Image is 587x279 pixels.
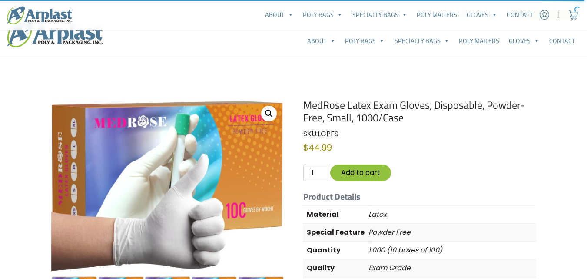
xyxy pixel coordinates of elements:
[303,129,338,139] span: SKU:
[390,32,454,50] a: Specialty Bags
[303,224,368,242] th: Special Feature
[330,165,391,181] button: Add to cart
[368,242,536,259] p: 1,000 (10 boxes of 100)
[368,259,536,277] p: Exam Grade
[303,99,536,124] h1: MedRose Latex Exam Gloves, Disposable, Powder-Free, Small, 1000/Case
[462,6,502,24] a: Gloves
[303,165,328,181] input: Qty
[303,141,308,154] span: $
[298,6,347,24] a: Poly Bags
[502,6,538,24] a: Contact
[303,192,536,202] h5: Product Details
[303,206,368,224] th: Material
[412,6,462,24] a: Poly Mailers
[261,106,277,121] a: View full-screen image gallery
[303,141,332,154] bdi: 44.99
[340,32,389,50] a: Poly Bags
[368,224,536,241] p: Powder Free
[260,6,298,24] a: About
[544,32,580,50] a: Contact
[302,32,340,50] a: About
[303,242,368,259] th: Quantity
[7,20,103,47] img: logo
[504,32,544,50] a: Gloves
[454,32,504,50] a: Poly Mailers
[303,259,368,277] th: Quality
[318,129,338,139] span: LGPFS
[348,6,412,24] a: Specialty Bags
[7,6,72,24] img: logo
[558,10,560,20] span: |
[368,206,536,223] p: Latex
